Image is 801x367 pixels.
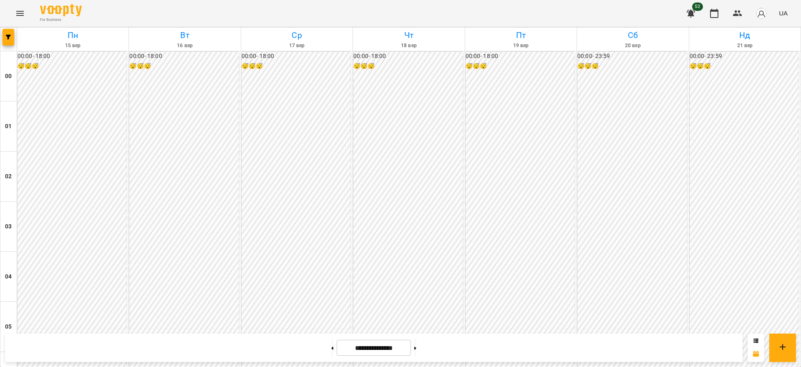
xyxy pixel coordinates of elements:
[129,62,239,71] h6: 😴😴😴
[779,9,788,18] span: UA
[577,52,687,61] h6: 00:00 - 23:59
[5,272,12,281] h6: 04
[18,52,127,61] h6: 00:00 - 18:00
[354,42,463,50] h6: 18 вер
[577,62,687,71] h6: 😴😴😴
[353,62,463,71] h6: 😴😴😴
[18,29,127,42] h6: Пн
[466,29,575,42] h6: Пт
[242,62,351,71] h6: 😴😴😴
[466,42,575,50] h6: 19 вер
[5,122,12,131] h6: 01
[466,62,575,71] h6: 😴😴😴
[578,29,687,42] h6: Сб
[40,17,82,23] span: For Business
[578,42,687,50] h6: 20 вер
[690,42,799,50] h6: 21 вер
[5,322,12,332] h6: 05
[242,42,351,50] h6: 17 вер
[466,52,575,61] h6: 00:00 - 18:00
[756,8,767,19] img: avatar_s.png
[10,3,30,23] button: Menu
[242,52,351,61] h6: 00:00 - 18:00
[690,52,799,61] h6: 00:00 - 23:59
[18,42,127,50] h6: 15 вер
[130,29,239,42] h6: Вт
[353,52,463,61] h6: 00:00 - 18:00
[5,222,12,231] h6: 03
[354,29,463,42] h6: Чт
[5,72,12,81] h6: 00
[690,62,799,71] h6: 😴😴😴
[692,3,703,11] span: 52
[776,5,791,21] button: UA
[129,52,239,61] h6: 00:00 - 18:00
[18,62,127,71] h6: 😴😴😴
[40,4,82,16] img: Voopty Logo
[5,172,12,181] h6: 02
[690,29,799,42] h6: Нд
[242,29,351,42] h6: Ср
[130,42,239,50] h6: 16 вер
